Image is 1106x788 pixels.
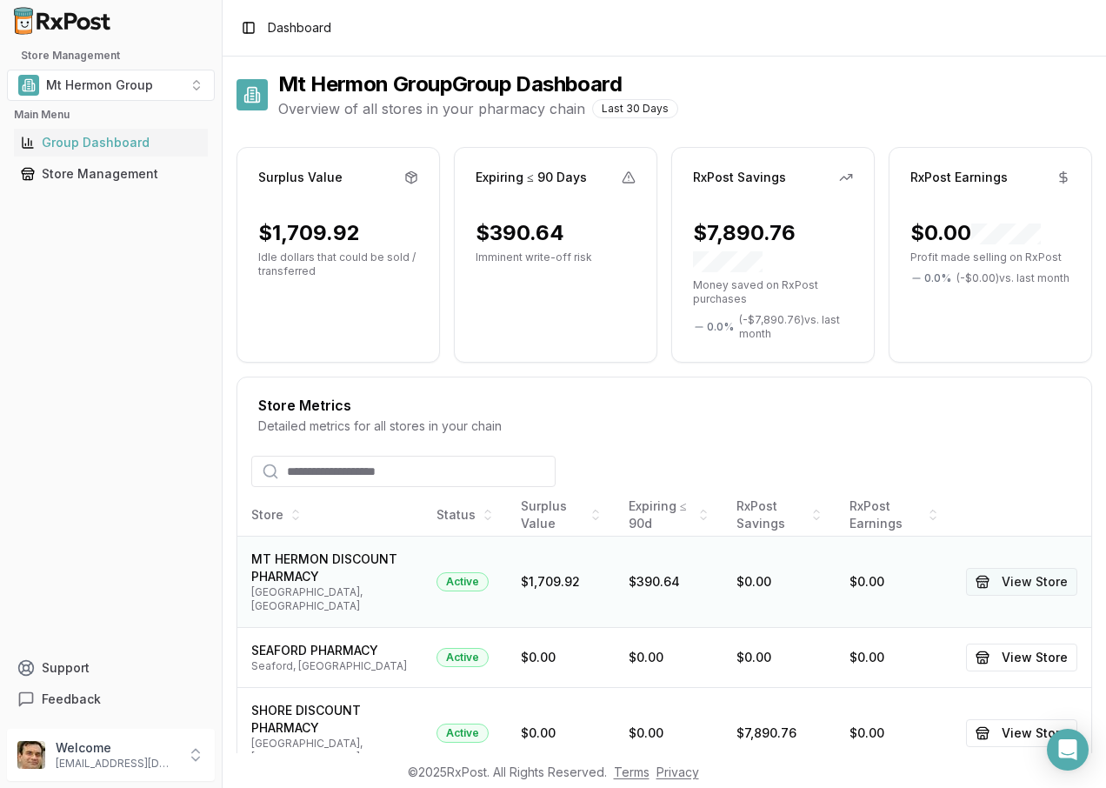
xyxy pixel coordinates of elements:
p: Imminent write-off risk [476,250,636,264]
div: Store Management [21,165,201,183]
p: Idle dollars that could be sold / transferred [258,250,418,278]
div: Open Intercom Messenger [1047,729,1089,771]
button: Group Dashboard [7,129,215,157]
div: Last 30 Days [592,99,678,118]
h2: Store Management [7,49,215,63]
button: Feedback [7,684,215,715]
div: SEAFORD PHARMACY [251,642,409,659]
span: Feedback [42,691,101,708]
td: $0.00 [836,627,952,687]
div: Active [436,648,489,667]
button: Store Management [7,160,215,188]
button: View Store [966,719,1077,747]
p: Money saved on RxPost purchases [693,278,853,306]
div: Active [436,724,489,743]
div: $1,709.92 [258,219,360,247]
div: Store Metrics [258,398,1070,412]
div: Surplus Value [521,498,600,532]
span: Mt Hermon Group [46,77,153,94]
h1: Mt Hermon Group Group Dashboard [278,70,678,98]
div: Surplus Value [258,169,343,186]
div: $390.64 [476,219,564,247]
a: Store Management [14,158,208,190]
p: Profit made selling on RxPost [910,250,1070,264]
span: Dashboard [268,19,331,37]
a: Terms [614,765,650,779]
td: $0.00 [723,627,835,687]
span: 0.0 % [707,320,734,334]
div: Seaford, [GEOGRAPHIC_DATA] [251,659,409,673]
span: 0.0 % [924,271,951,285]
span: Overview of all stores in your pharmacy chain [278,98,585,119]
button: View Store [966,644,1077,671]
div: $0.00 [910,219,1041,247]
td: $0.00 [723,536,835,627]
td: $7,890.76 [723,687,835,778]
span: ( - $7,890.76 ) vs. last month [739,313,853,341]
td: $390.64 [615,536,723,627]
td: $0.00 [836,536,952,627]
a: Group Dashboard [14,127,208,158]
div: RxPost Earnings [849,498,938,532]
div: Group Dashboard [21,134,201,151]
div: SHORE DISCOUNT PHARMACY [251,702,409,737]
div: RxPost Savings [693,169,786,186]
img: RxPost Logo [7,7,118,35]
div: $7,890.76 [693,219,853,275]
a: Privacy [656,765,699,779]
td: $0.00 [836,687,952,778]
div: Store [251,506,409,524]
button: Select a view [7,70,215,101]
img: User avatar [17,741,45,769]
h2: Main Menu [14,108,208,122]
div: RxPost Savings [736,498,821,532]
td: $1,709.92 [507,536,614,627]
p: [EMAIL_ADDRESS][DOMAIN_NAME] [56,757,177,771]
p: Welcome [56,739,177,757]
td: $0.00 [615,687,723,778]
div: MT HERMON DISCOUNT PHARMACY [251,551,409,585]
span: ( - $0.00 ) vs. last month [956,271,1069,285]
td: $0.00 [615,627,723,687]
button: Support [7,652,215,684]
div: [GEOGRAPHIC_DATA], [GEOGRAPHIC_DATA] [251,737,409,765]
div: Expiring ≤ 90 Days [476,169,587,186]
td: $0.00 [507,627,614,687]
div: Status [436,506,493,524]
td: $0.00 [507,687,614,778]
button: View Store [966,568,1077,596]
div: [GEOGRAPHIC_DATA], [GEOGRAPHIC_DATA] [251,585,409,613]
nav: breadcrumb [268,19,331,37]
div: RxPost Earnings [910,169,1008,186]
div: Expiring ≤ 90d [629,498,710,532]
div: Detailed metrics for all stores in your chain [258,417,1070,435]
div: Active [436,572,489,591]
